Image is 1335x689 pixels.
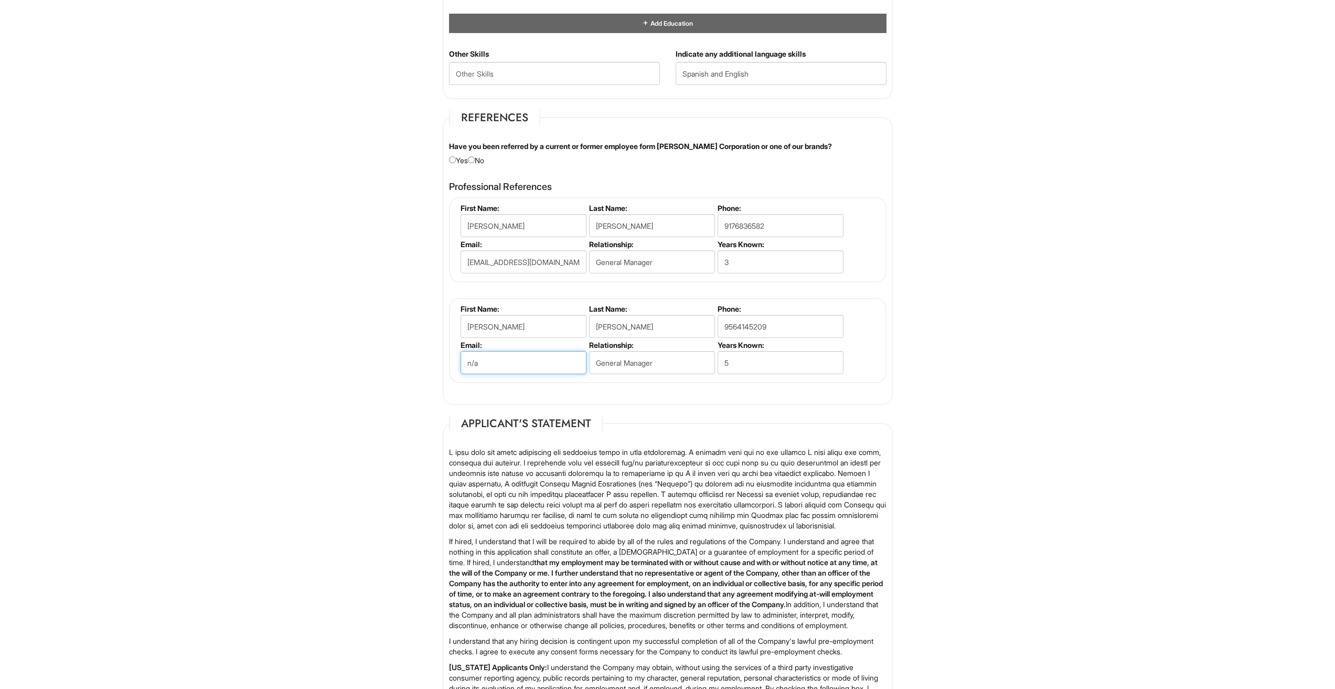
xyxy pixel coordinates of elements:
label: Email: [461,240,585,249]
label: Last Name: [589,304,713,313]
p: If hired, I understand that I will be required to abide by all of the rules and regulations of th... [449,536,887,631]
label: First Name: [461,204,585,213]
span: Add Education [649,19,692,27]
h4: Professional References [449,182,887,192]
label: Phone: [718,204,842,213]
label: Years Known: [718,240,842,249]
p: L ipsu dolo sit ametc adipiscing eli seddoeius tempo in utla etdoloremag. A enimadm veni qui no e... [449,447,887,531]
label: Relationship: [589,240,713,249]
label: Have you been referred by a current or former employee form [PERSON_NAME] Corporation or one of o... [449,141,832,152]
label: Last Name: [589,204,713,213]
label: Indicate any additional language skills [676,49,806,59]
label: Years Known: [718,341,842,349]
label: Relationship: [589,341,713,349]
p: I understand that any hiring decision is contingent upon my successful completion of all of the C... [449,636,887,657]
div: Yes No [441,141,894,166]
legend: Applicant's Statement [449,416,603,431]
a: Add Education [642,19,692,27]
label: Other Skills [449,49,489,59]
label: First Name: [461,304,585,313]
legend: References [449,110,540,125]
label: Phone: [718,304,842,313]
strong: that my employment may be terminated with or without cause and with or without notice at any time... [449,558,883,609]
strong: [US_STATE] Applicants Only: [449,663,547,672]
input: Additional Language Skills [676,62,887,85]
label: Email: [461,341,585,349]
input: Other Skills [449,62,660,85]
